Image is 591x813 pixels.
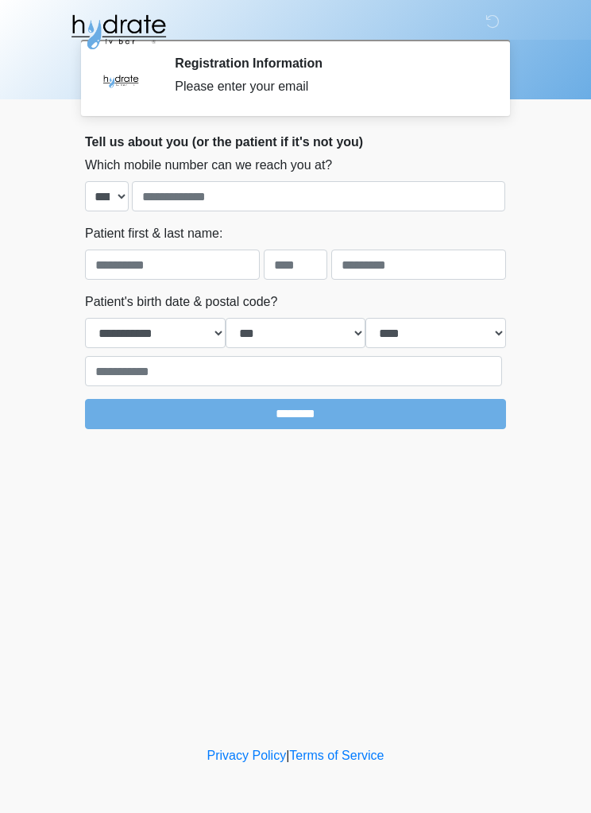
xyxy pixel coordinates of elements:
a: Privacy Policy [207,749,287,762]
label: Patient first & last name: [85,224,222,243]
img: Agent Avatar [97,56,145,103]
label: Patient's birth date & postal code? [85,292,277,312]
h2: Tell us about you (or the patient if it's not you) [85,134,506,149]
img: Hydrate IV Bar - Glendale Logo [69,12,168,52]
a: | [286,749,289,762]
label: Which mobile number can we reach you at? [85,156,332,175]
div: Please enter your email [175,77,482,96]
a: Terms of Service [289,749,384,762]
